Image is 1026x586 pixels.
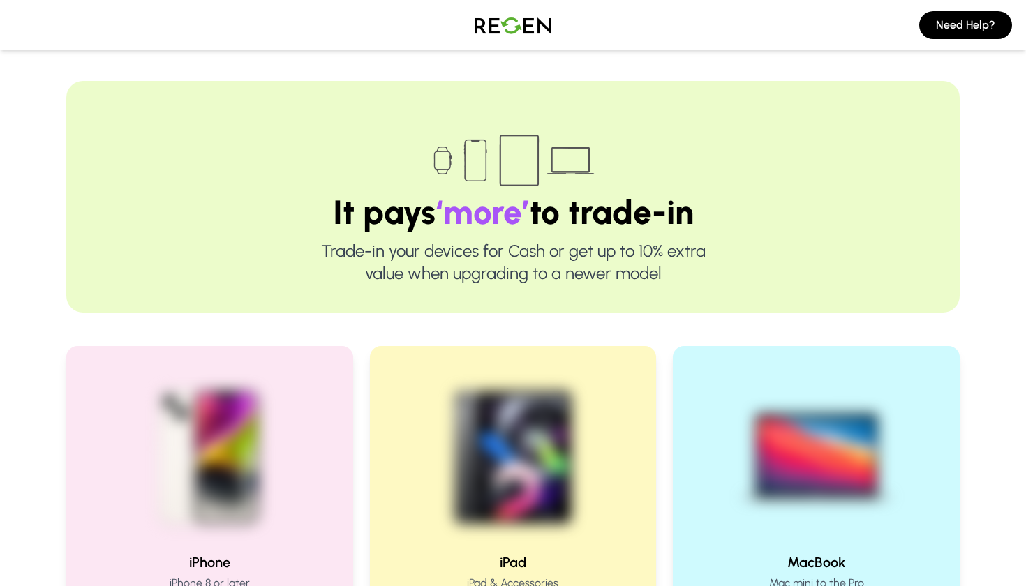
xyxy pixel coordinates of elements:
img: Trade-in devices [426,126,600,195]
img: iPhone [120,363,299,541]
h2: iPhone [83,553,336,572]
p: Trade-in your devices for Cash or get up to 10% extra value when upgrading to a newer model [111,240,915,285]
h2: iPad [387,553,640,572]
h1: It pays to trade-in [111,195,915,229]
img: Logo [464,6,562,45]
h2: MacBook [690,553,943,572]
img: iPad [424,363,602,541]
img: MacBook [727,363,906,541]
span: ‘more’ [436,192,530,232]
button: Need Help? [919,11,1012,39]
